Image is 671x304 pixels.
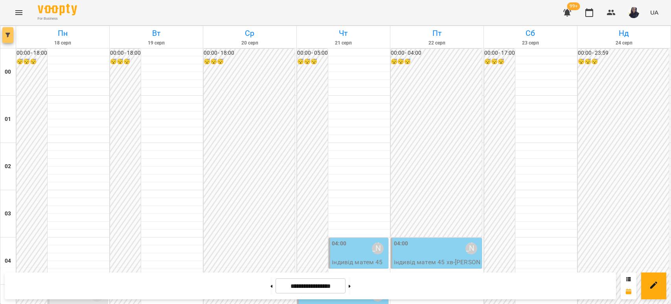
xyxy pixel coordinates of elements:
[484,49,515,57] h6: 00:00 - 17:00
[392,39,482,47] h6: 22 серп
[17,49,47,57] h6: 00:00 - 18:00
[5,257,11,265] h6: 04
[392,27,482,39] h6: Пт
[38,4,77,15] img: Voopty Logo
[297,49,328,57] h6: 00:00 - 05:00
[579,27,669,39] h6: Нд
[579,39,669,47] h6: 24 серп
[578,57,669,66] h6: 😴😴😴
[38,16,77,21] span: For Business
[578,49,669,57] h6: 00:00 - 23:59
[628,7,639,18] img: de66a22b4ea812430751315b74cfe34b.jpg
[332,239,346,248] label: 04:00
[567,2,580,10] span: 99+
[204,49,295,57] h6: 00:00 - 18:00
[298,27,389,39] h6: Чт
[17,57,47,66] h6: 😴😴😴
[204,39,295,47] h6: 20 серп
[650,8,658,17] span: UA
[391,49,482,57] h6: 00:00 - 04:00
[111,27,202,39] h6: Вт
[17,39,108,47] h6: 18 серп
[17,27,108,39] h6: Пн
[394,258,480,276] p: індивід матем 45 хв - [PERSON_NAME]
[484,57,515,66] h6: 😴😴😴
[465,243,477,254] div: Галушка Оксана
[298,39,389,47] h6: 21 серп
[297,57,328,66] h6: 😴😴😴
[5,115,11,124] h6: 01
[394,239,408,248] label: 04:00
[5,162,11,171] h6: 02
[332,258,387,285] p: індивід матем 45 хв - [PERSON_NAME]
[485,27,576,39] h6: Сб
[9,3,28,22] button: Menu
[204,57,295,66] h6: 😴😴😴
[110,49,141,57] h6: 00:00 - 18:00
[391,57,482,66] h6: 😴😴😴
[647,5,662,20] button: UA
[372,243,384,254] div: Галушка Оксана
[5,209,11,218] h6: 03
[110,57,141,66] h6: 😴😴😴
[485,39,576,47] h6: 23 серп
[5,68,11,76] h6: 00
[204,27,295,39] h6: Ср
[111,39,202,47] h6: 19 серп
